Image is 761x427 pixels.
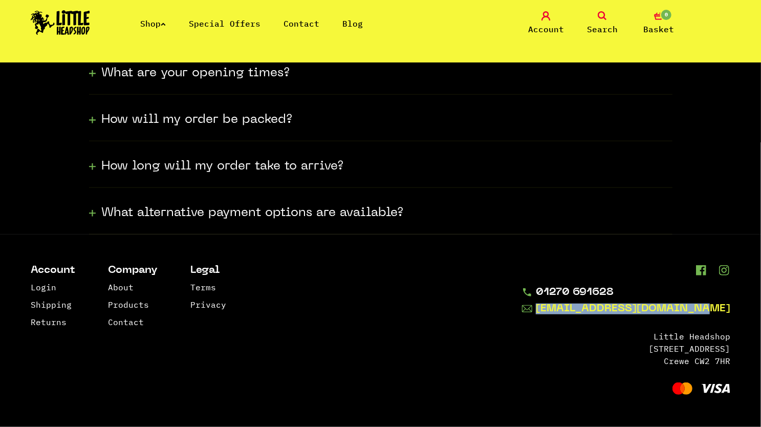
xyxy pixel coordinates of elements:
a: Shop [140,18,166,29]
li: Company [108,265,158,276]
a: 01270 691628 [522,287,730,298]
a: Login [31,282,56,292]
h3: How will my order be packed? [102,112,293,128]
img: Visa and Mastercard Accepted [672,382,730,395]
a: Shipping [31,300,72,310]
li: Little Headshop [522,330,730,343]
a: Returns [31,317,67,327]
a: Contact [284,18,319,29]
a: Search [577,11,628,35]
span: 0 [660,9,672,21]
li: Account [31,265,75,276]
a: Special Offers [189,18,260,29]
a: 0 Basket [633,11,684,35]
a: About [108,282,134,292]
a: Products [108,300,149,310]
img: Little Head Shop Logo [31,10,90,35]
a: Privacy [190,300,226,310]
h3: What alternative payment options are available? [102,205,404,221]
a: Terms [190,282,216,292]
span: Basket [643,23,674,35]
li: [STREET_ADDRESS] [522,343,730,355]
span: Search [587,23,618,35]
li: Legal [190,265,226,276]
span: Account [528,23,564,35]
li: Crewe CW2 7HR [522,355,730,367]
a: Contact [108,317,144,327]
a: Blog [342,18,363,29]
h3: What are your opening times? [102,65,290,81]
a: [EMAIL_ADDRESS][DOMAIN_NAME] [522,303,730,315]
h3: How long will my order take to arrive? [102,158,344,175]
